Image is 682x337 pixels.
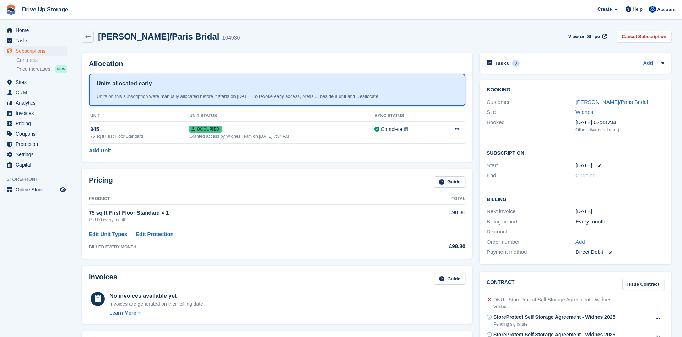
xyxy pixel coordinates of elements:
div: NEW [55,65,67,73]
div: Customer [487,98,575,106]
th: Unit [89,110,189,122]
span: Analytics [16,98,58,108]
div: 75 sq ft First Floor Standard × 1 [89,209,405,217]
a: Add Unit [89,147,111,155]
h2: Pricing [89,176,113,188]
div: Start [487,162,575,170]
a: menu [4,185,67,195]
a: menu [4,108,67,118]
a: Preview store [59,185,67,194]
span: CRM [16,88,58,98]
div: [DATE] 07:33 AM [575,119,664,127]
a: Add [643,59,653,68]
span: View on Stripe [568,33,600,40]
div: 75 sq ft First Floor Standard [90,133,189,139]
div: BILLED EVERY MONTH [89,244,405,250]
a: Learn More [109,309,205,317]
div: Voided [493,304,611,310]
h1: Units allocated early [97,79,152,88]
a: Guide [434,273,465,285]
a: menu [4,46,67,56]
div: Billing period [487,218,575,226]
a: Issue Contract [622,279,664,290]
span: Home [16,25,58,35]
a: Cancel Subscription [617,31,671,42]
h2: Billing [487,195,664,202]
img: Widnes Team [649,6,656,13]
h2: [PERSON_NAME]/Paris Bridal [98,32,219,41]
span: Occupied [189,126,221,133]
div: Site [487,108,575,116]
img: stora-icon-8386f47178a22dfd0bd8f6a31ec36ba5ce8667c1dd55bd0f319d3a0aa187defe.svg [6,4,16,15]
a: menu [4,119,67,128]
a: Guide [434,176,465,188]
span: Price increases [16,66,50,73]
th: Unit Status [189,110,374,122]
span: Invoices [16,108,58,118]
a: [PERSON_NAME]/Paris Bridal [575,99,648,105]
a: menu [4,98,67,108]
div: Next invoice [487,207,575,216]
span: Sites [16,77,58,87]
span: Ongoing [575,172,596,178]
a: menu [4,139,67,149]
div: 104930 [222,34,240,42]
a: menu [4,160,67,170]
div: - [575,228,664,236]
td: £98.80 [405,205,465,227]
time: 2025-10-25 00:00:00 UTC [575,162,592,170]
div: Invoices are generated on their billing date. [109,300,205,308]
div: No invoices available yet [109,292,205,300]
div: Other (Widnes Team) [575,126,664,133]
div: StoreProtect Self Storage Agreement - Widnes 2025 [493,314,615,321]
a: menu [4,77,67,87]
h2: Invoices [89,273,117,285]
img: icon-info-grey-7440780725fd019a000dd9b08b2336e03edf1995a4989e88bcd33f0948082b44.svg [404,127,408,131]
span: Account [657,6,676,13]
div: Discount [487,228,575,236]
div: Granted access by Widnes Team on [DATE] 7:34 AM [189,133,374,139]
a: Drive Up Storage [19,4,71,15]
span: Capital [16,160,58,170]
span: Online Store [16,185,58,195]
div: £98.80 every month [89,217,405,223]
span: Coupons [16,129,58,139]
a: Price increases NEW [16,65,67,73]
h2: Allocation [89,60,465,68]
div: DNU - StoreProtect Self Storage Agreement - Widnes [493,296,611,304]
th: Sync Status [374,110,438,122]
div: 345 [90,125,189,133]
th: Total [405,193,465,205]
div: Order number [487,238,575,246]
a: Contracts [16,57,67,64]
a: Edit Unit Types [89,230,127,238]
span: Protection [16,139,58,149]
a: menu [4,88,67,98]
a: Edit Protection [136,230,174,238]
div: Learn More [109,309,136,317]
div: Units on this subscription were manually allocated before it starts on [DATE] To revoke early acc... [97,93,458,100]
span: Help [633,6,643,13]
span: Create [597,6,612,13]
div: £98.80 [405,242,465,251]
a: menu [4,36,67,46]
div: Payment method [487,248,575,256]
a: menu [4,129,67,139]
h2: Tasks [495,60,509,67]
div: Booked [487,119,575,133]
span: Settings [16,149,58,159]
h2: Booking [487,87,664,93]
div: [DATE] [575,207,664,216]
div: Every month [575,218,664,226]
div: Direct Debit [575,248,664,256]
h2: Contract [487,279,515,290]
a: menu [4,25,67,35]
th: Product [89,193,405,205]
h2: Subscription [487,149,664,156]
span: Subscriptions [16,46,58,56]
div: Complete [381,126,402,133]
span: Pricing [16,119,58,128]
a: menu [4,149,67,159]
span: Tasks [16,36,58,46]
div: Pending signature [493,321,615,327]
